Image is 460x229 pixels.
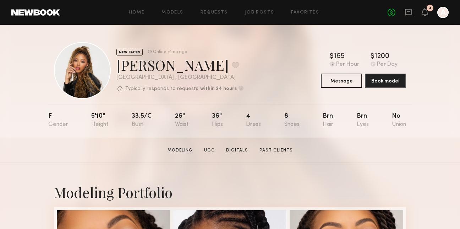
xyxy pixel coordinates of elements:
a: UGC [201,147,218,154]
div: 1200 [374,53,389,60]
div: Per Day [377,62,398,68]
a: Favorites [291,10,319,15]
div: No [392,113,406,128]
div: 8 [284,113,300,128]
a: Digitals [223,147,251,154]
div: 4 [246,113,261,128]
div: [GEOGRAPHIC_DATA] , [GEOGRAPHIC_DATA] [116,75,243,81]
div: [PERSON_NAME] [116,55,243,74]
a: Models [161,10,183,15]
p: Typically responds to requests [125,86,198,91]
div: 165 [334,53,345,60]
div: Online +1mo ago [153,50,187,54]
div: $ [371,53,374,60]
a: Job Posts [245,10,274,15]
b: within 24 hours [200,86,237,91]
button: Book model [365,74,406,88]
div: Brn [357,113,369,128]
a: Past Clients [257,147,296,154]
div: Brn [323,113,333,128]
div: F [48,113,68,128]
div: Per Hour [336,62,359,68]
div: 26" [175,113,188,128]
div: 5'10" [91,113,108,128]
div: 36" [212,113,223,128]
div: $ [330,53,334,60]
div: NEW FACES [116,49,143,55]
div: 4 [429,6,432,10]
div: 33.5/c [132,113,152,128]
button: Message [321,74,362,88]
div: Modeling Portfolio [54,183,406,202]
a: Modeling [165,147,196,154]
a: Home [129,10,145,15]
a: Requests [201,10,228,15]
a: A [437,7,449,18]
